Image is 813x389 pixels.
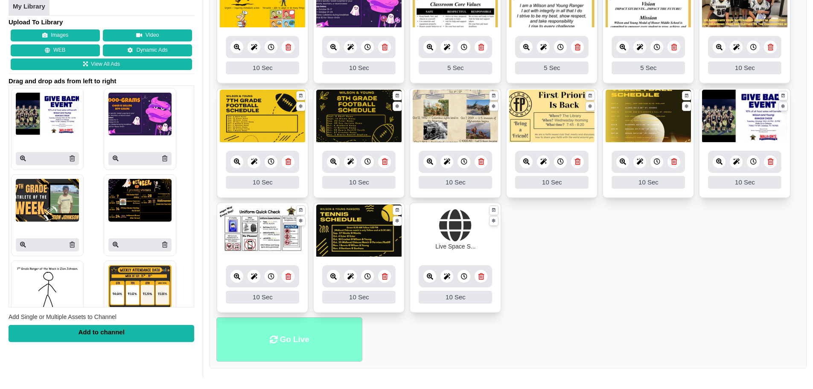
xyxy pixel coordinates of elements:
div: 10 Sec [226,291,299,304]
a: View All Ads [11,58,192,70]
button: Video [103,29,192,41]
img: 645.000 kb [702,90,787,143]
h4: Upload To Library [9,18,194,26]
div: 10 Sec [226,176,299,189]
img: 13.968 mb [316,90,402,143]
div: 10 Sec [612,176,685,189]
button: WEB [11,44,100,56]
img: P250x250 image processing20251007 2065718 1ckfnay [108,179,172,222]
img: 12.142 mb [316,205,402,258]
div: 10 Sec [226,61,299,74]
a: Dynamic Ads [103,44,192,56]
div: 5 Sec [419,61,492,74]
div: 10 Sec [419,176,492,189]
img: 31.917 mb [413,90,498,143]
li: Go Live [216,317,362,362]
div: 10 Sec [515,176,589,189]
span: Drag and drop ads from left to right [9,77,194,85]
img: 1317.098 kb [220,205,305,258]
div: 10 Sec [322,176,396,189]
div: Live Space S... [435,242,475,251]
img: P250x250 image processing20251006 2065718 1yxumpr [108,265,172,308]
iframe: Chat Widget [667,297,813,389]
img: P250x250 image processing20251008 2065718 8yiblu [108,93,172,135]
div: Add to channel [9,325,194,342]
div: 10 Sec [322,291,396,304]
img: P250x250 image processing20251006 2065718 1de5sm [16,265,79,308]
span: Add Single or Multiple Assets to Channel [9,313,117,320]
div: 5 Sec [515,61,589,74]
div: 10 Sec [322,61,396,74]
div: 5 Sec [612,61,685,74]
img: P250x250 image processing20251008 2065718 1gq3r07 [16,179,79,222]
div: 10 Sec [419,291,492,304]
img: P250x250 image processing20251008 2065718 1ru8bz0 [16,93,79,135]
img: 842.610 kb [606,90,691,143]
img: 92.625 kb [509,90,594,143]
button: Images [11,29,100,41]
div: 10 Sec [708,61,781,74]
div: 10 Sec [708,176,781,189]
img: 8.781 mb [220,90,305,143]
